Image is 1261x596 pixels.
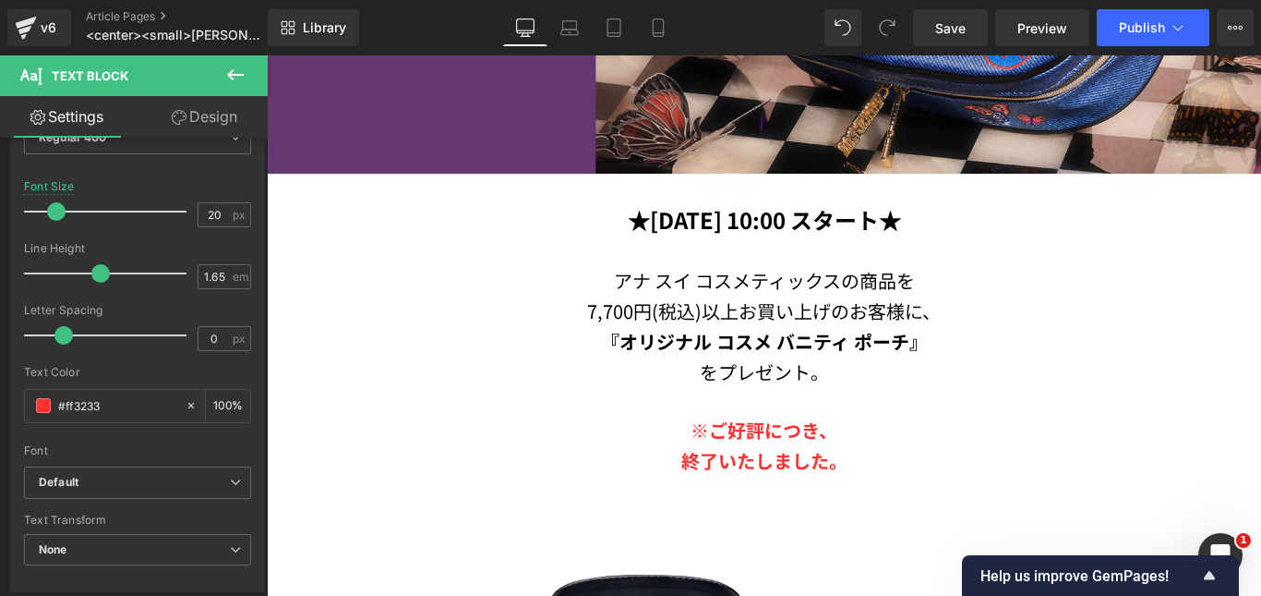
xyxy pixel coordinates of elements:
button: Show survey - Help us improve GemPages! [980,565,1220,587]
span: px [233,333,248,345]
iframe: Intercom live chat [1198,533,1243,578]
span: Preview [1017,18,1067,38]
div: % [206,390,250,422]
span: em [233,271,248,283]
a: New Library [268,9,359,46]
a: Article Pages [86,9,298,24]
div: Text Transform [24,514,251,527]
a: Design [138,96,271,138]
b: ★[DATE] 10:00 スタート★ [361,148,634,180]
span: Help us improve GemPages! [980,567,1198,585]
a: Desktop [503,9,547,46]
div: Line Height [24,242,251,255]
a: Tablet [592,9,636,46]
span: Save [935,18,966,38]
button: Publish [1097,9,1209,46]
span: Publish [1119,20,1165,35]
span: Text Block [52,68,128,83]
a: v6 [7,9,71,46]
button: Redo [869,9,906,46]
a: Mobile [636,9,680,46]
div: v6 [37,16,60,40]
span: px [233,209,248,221]
div: Font Size [24,180,75,193]
strong: ※ご好評につき、 [424,361,570,388]
input: Color [58,395,176,416]
div: Text Color [24,366,251,379]
div: Letter Spacing [24,304,251,317]
span: Library [303,19,346,36]
button: More [1217,9,1254,46]
i: Default [39,475,78,491]
b: None [39,542,67,556]
a: Preview [995,9,1089,46]
button: Undo [824,9,861,46]
strong: 『オリジナル コスメ バニティ ポーチ』 [334,273,661,299]
div: Font [24,444,251,457]
span: 1 [1236,533,1251,548]
a: Laptop [547,9,592,46]
span: <center><small>[PERSON_NAME] COSMETICS <br>NOVELTY FAIR</small></center> [86,28,263,43]
strong: 終了いたしました。 [414,392,581,419]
